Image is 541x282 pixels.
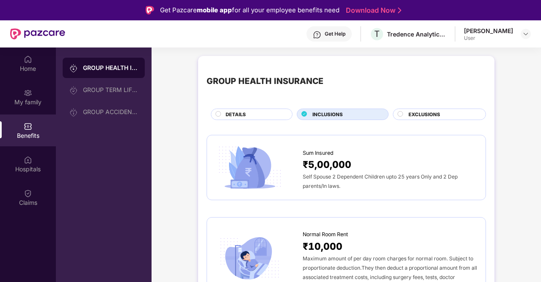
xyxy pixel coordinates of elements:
[226,111,246,118] span: DETAILS
[303,173,458,189] span: Self Spouse 2 Dependent Children upto 25 years Only and 2 Dep parents/In laws.
[374,29,380,39] span: T
[69,108,78,117] img: svg+xml;base64,PHN2ZyB3aWR0aD0iMjAiIGhlaWdodD0iMjAiIHZpZXdCb3g9IjAgMCAyMCAyMCIgZmlsbD0ibm9uZSIgeG...
[24,189,32,198] img: svg+xml;base64,PHN2ZyBpZD0iQ2xhaW0iIHhtbG5zPSJodHRwOi8vd3d3LnczLm9yZy8yMDAwL3N2ZyIgd2lkdGg9IjIwIi...
[160,5,340,15] div: Get Pazcare for all your employee benefits need
[83,87,138,93] div: GROUP TERM LIFE INSURANCE
[69,64,78,73] img: svg+xml;base64,PHN2ZyB3aWR0aD0iMjAiIGhlaWdodD0iMjAiIHZpZXdCb3g9IjAgMCAyMCAyMCIgZmlsbD0ibm9uZSIgeG...
[83,109,138,115] div: GROUP ACCIDENTAL INSURANCE
[146,6,154,14] img: Logo
[303,239,342,254] span: ₹10,000
[409,111,440,118] span: EXCLUSIONS
[303,230,348,239] span: Normal Room Rent
[10,28,65,39] img: New Pazcare Logo
[398,6,401,15] img: Stroke
[24,156,32,164] img: svg+xml;base64,PHN2ZyBpZD0iSG9zcGl0YWxzIiB4bWxucz0iaHR0cDovL3d3dy53My5vcmcvMjAwMC9zdmciIHdpZHRoPS...
[83,64,138,72] div: GROUP HEALTH INSURANCE
[464,27,513,35] div: [PERSON_NAME]
[522,31,529,37] img: svg+xml;base64,PHN2ZyBpZD0iRHJvcGRvd24tMzJ4MzIiIHhtbG5zPSJodHRwOi8vd3d3LnczLm9yZy8yMDAwL3N2ZyIgd2...
[303,157,351,172] span: ₹5,00,000
[313,31,321,39] img: svg+xml;base64,PHN2ZyBpZD0iSGVscC0zMngzMiIgeG1sbnM9Imh0dHA6Ly93d3cudzMub3JnLzIwMDAvc3ZnIiB3aWR0aD...
[207,75,323,88] div: GROUP HEALTH INSURANCE
[215,144,284,192] img: icon
[24,55,32,64] img: svg+xml;base64,PHN2ZyBpZD0iSG9tZSIgeG1sbnM9Imh0dHA6Ly93d3cudzMub3JnLzIwMDAvc3ZnIiB3aWR0aD0iMjAiIG...
[197,6,232,14] strong: mobile app
[69,86,78,95] img: svg+xml;base64,PHN2ZyB3aWR0aD0iMjAiIGhlaWdodD0iMjAiIHZpZXdCb3g9IjAgMCAyMCAyMCIgZmlsbD0ibm9uZSIgeG...
[24,122,32,131] img: svg+xml;base64,PHN2ZyBpZD0iQmVuZWZpdHMiIHhtbG5zPSJodHRwOi8vd3d3LnczLm9yZy8yMDAwL3N2ZyIgd2lkdGg9Ij...
[325,31,345,37] div: Get Help
[24,89,32,97] img: svg+xml;base64,PHN2ZyB3aWR0aD0iMjAiIGhlaWdodD0iMjAiIHZpZXdCb3g9IjAgMCAyMCAyMCIgZmlsbD0ibm9uZSIgeG...
[303,149,334,157] span: Sum Insured
[346,6,399,15] a: Download Now
[312,111,343,118] span: INCLUSIONS
[464,35,513,42] div: User
[387,30,446,38] div: Tredence Analytics Solutions Private Limited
